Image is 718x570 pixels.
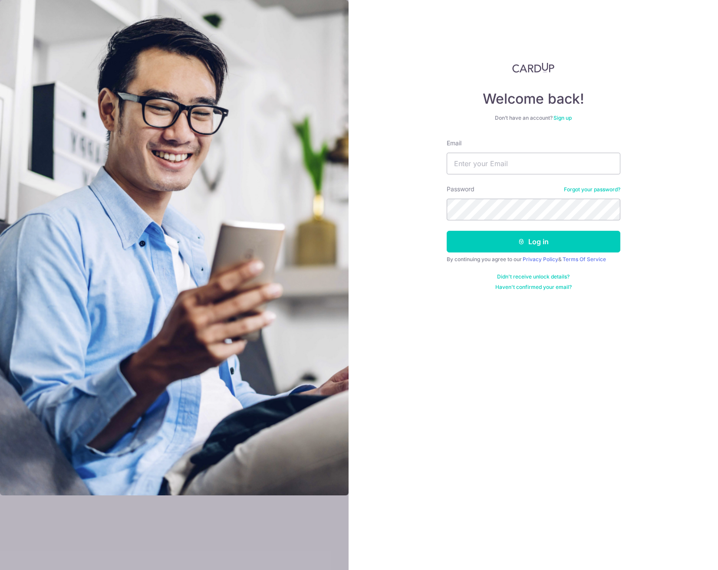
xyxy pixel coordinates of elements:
button: Log in [447,231,620,252]
label: Password [447,185,474,193]
a: Privacy Policy [523,256,558,262]
input: Enter your Email [447,153,620,174]
a: Forgot your password? [564,186,620,193]
label: Email [447,139,461,147]
h4: Welcome back! [447,90,620,108]
a: Terms Of Service [563,256,606,262]
div: By continuing you agree to our & [447,256,620,263]
a: Sign up [553,115,572,121]
a: Haven't confirmed your email? [495,284,572,291]
img: CardUp Logo [512,62,555,73]
div: Don’t have an account? [447,115,620,121]
a: Didn't receive unlock details? [497,273,570,280]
